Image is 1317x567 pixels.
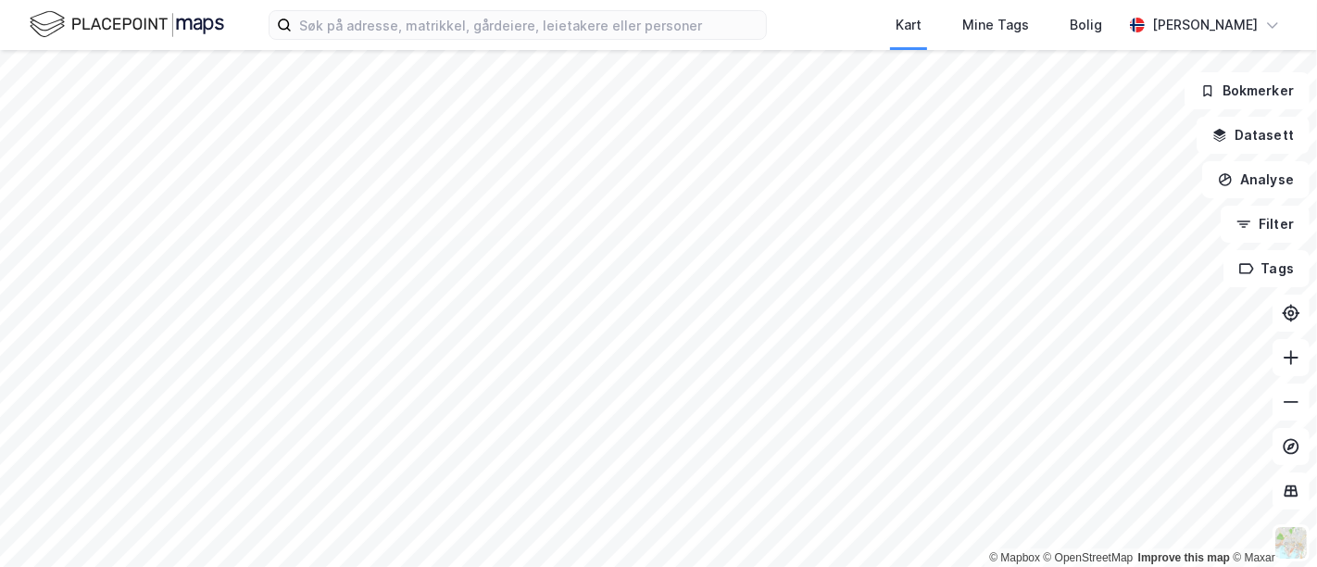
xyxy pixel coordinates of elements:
div: Kart [896,14,922,36]
a: Improve this map [1138,551,1230,564]
div: Mine Tags [962,14,1029,36]
a: OpenStreetMap [1044,551,1134,564]
button: Bokmerker [1185,72,1310,109]
button: Datasett [1197,117,1310,154]
iframe: Chat Widget [1224,478,1317,567]
button: Filter [1221,206,1310,243]
a: Mapbox [989,551,1040,564]
button: Analyse [1202,161,1310,198]
div: [PERSON_NAME] [1152,14,1258,36]
button: Tags [1223,250,1310,287]
div: Bolig [1070,14,1102,36]
input: Søk på adresse, matrikkel, gårdeiere, leietakere eller personer [292,11,766,39]
img: logo.f888ab2527a4732fd821a326f86c7f29.svg [30,8,224,41]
